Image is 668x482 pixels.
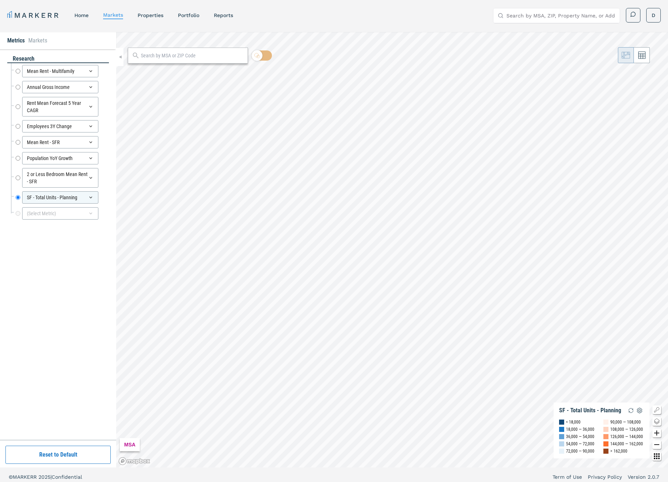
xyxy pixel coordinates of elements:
div: 72,000 — 90,000 [566,448,594,455]
div: 54,000 — 72,000 [566,440,594,448]
div: < 18,000 [566,418,581,426]
div: SF - Total Units - Planning [22,191,98,204]
div: research [7,55,109,63]
div: MSA [120,438,140,451]
div: 90,000 — 108,000 [610,418,641,426]
button: Zoom in map button [652,429,661,437]
input: Search by MSA or ZIP Code [141,52,244,60]
input: Search by MSA, ZIP, Property Name, or Address [506,8,615,23]
div: SF - Total Units - Planning [559,407,621,414]
div: Mean Rent - SFR [22,136,98,148]
div: Rent Mean Forecast 5 Year CAGR [22,97,98,117]
div: (Select Metric) [22,207,98,220]
button: D [646,8,661,23]
a: Version 2.0.7 [628,473,659,481]
span: MARKERR [13,474,38,480]
a: reports [214,12,233,18]
li: Metrics [7,36,25,45]
button: Change style map button [652,417,661,426]
button: Zoom out map button [652,440,661,449]
div: Employees 3Y Change [22,120,98,132]
div: 2 or Less Bedroom Mean Rent - SFR [22,168,98,188]
div: Mean Rent - Multifamily [22,65,98,77]
span: 2025 | [38,474,52,480]
div: 108,000 — 126,000 [610,426,643,433]
button: Other options map button [652,452,661,461]
canvas: Map [116,32,668,467]
button: Reset to Default [5,446,111,464]
div: 126,000 — 144,000 [610,433,643,440]
div: Population YoY Growth [22,152,98,164]
a: Privacy Policy [588,473,622,481]
img: Reload Legend [627,406,635,415]
div: 144,000 — 162,000 [610,440,643,448]
a: properties [138,12,163,18]
a: Mapbox logo [118,457,150,465]
span: D [652,12,655,19]
div: 36,000 — 54,000 [566,433,594,440]
a: markets [103,12,123,18]
a: home [74,12,89,18]
span: © [9,474,13,480]
div: Annual Gross Income [22,81,98,93]
li: Markets [28,36,47,45]
img: Settings [635,406,644,415]
a: Term of Use [553,473,582,481]
a: Portfolio [178,12,199,18]
button: Show/Hide Legend Map Button [652,405,661,414]
div: > 162,000 [610,448,627,455]
div: 18,000 — 36,000 [566,426,594,433]
span: Confidential [52,474,82,480]
a: MARKERR [7,10,60,20]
